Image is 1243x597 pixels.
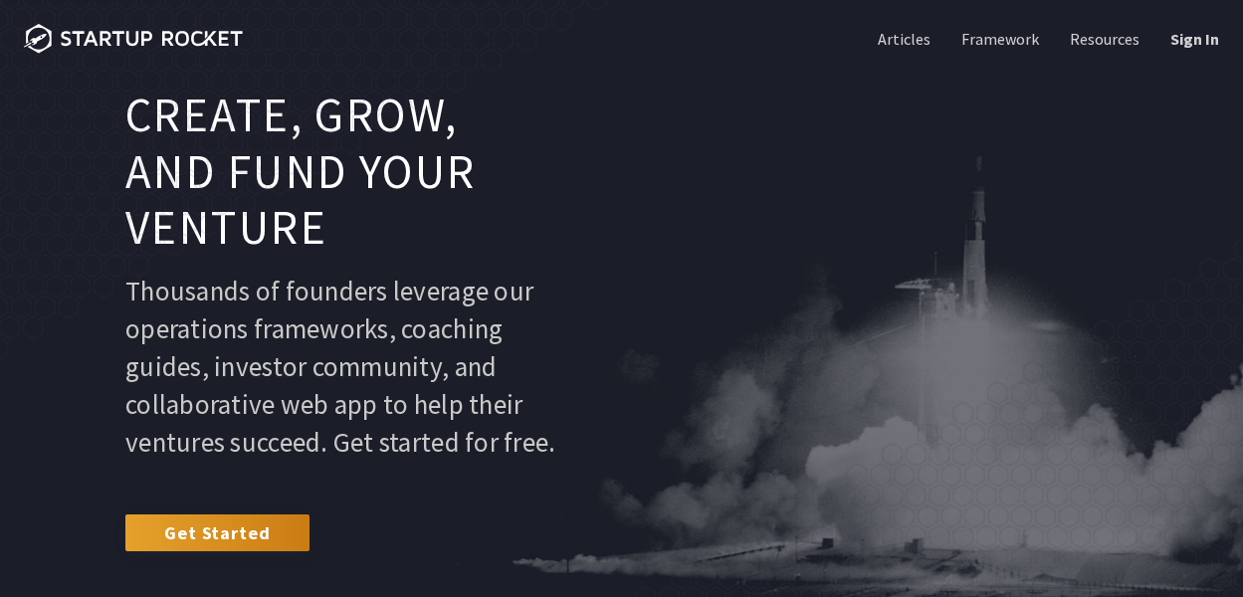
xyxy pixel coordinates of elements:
[125,514,310,550] a: Get Started
[1166,28,1219,50] a: Sign In
[125,272,560,461] p: Thousands of founders leverage our operations frameworks, coaching guides, investor community, an...
[1066,28,1139,50] a: Resources
[957,28,1039,50] a: Framework
[874,28,931,50] a: Articles
[125,88,560,257] h1: Create, grow, and fund your venture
